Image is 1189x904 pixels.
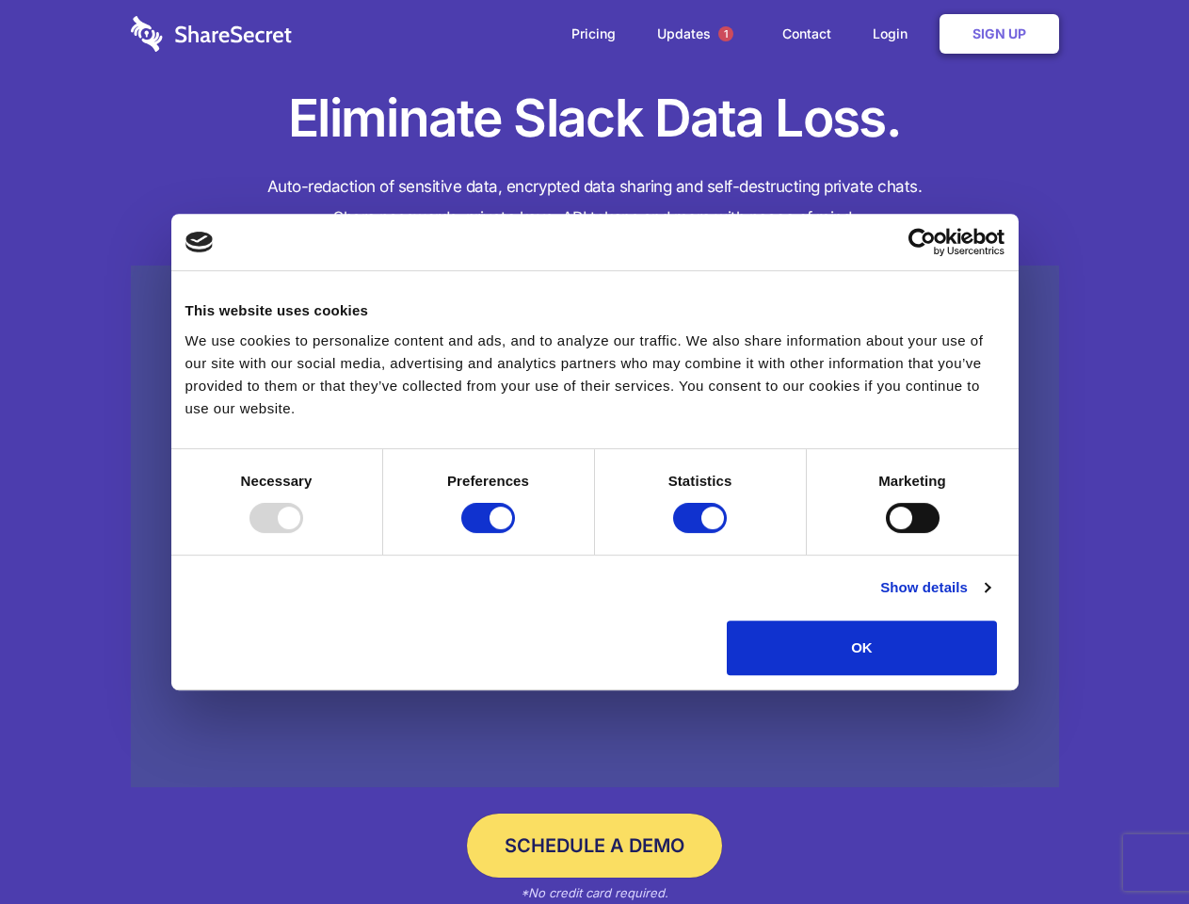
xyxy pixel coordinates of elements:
a: Pricing [553,5,635,63]
div: This website uses cookies [185,299,1004,322]
img: logo-wordmark-white-trans-d4663122ce5f474addd5e946df7df03e33cb6a1c49d2221995e7729f52c070b2.svg [131,16,292,52]
a: Sign Up [940,14,1059,54]
h1: Eliminate Slack Data Loss. [131,85,1059,153]
a: Wistia video thumbnail [131,266,1059,788]
img: logo [185,232,214,252]
strong: Necessary [241,473,313,489]
a: Schedule a Demo [467,814,722,878]
button: OK [727,621,997,675]
a: Contact [763,5,850,63]
a: Usercentrics Cookiebot - opens in a new window [840,228,1004,256]
span: 1 [718,26,733,41]
em: *No credit card required. [521,885,668,900]
strong: Marketing [878,473,946,489]
div: We use cookies to personalize content and ads, and to analyze our traffic. We also share informat... [185,330,1004,420]
a: Show details [880,576,989,599]
h4: Auto-redaction of sensitive data, encrypted data sharing and self-destructing private chats. Shar... [131,171,1059,234]
strong: Statistics [668,473,732,489]
strong: Preferences [447,473,529,489]
a: Login [854,5,936,63]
